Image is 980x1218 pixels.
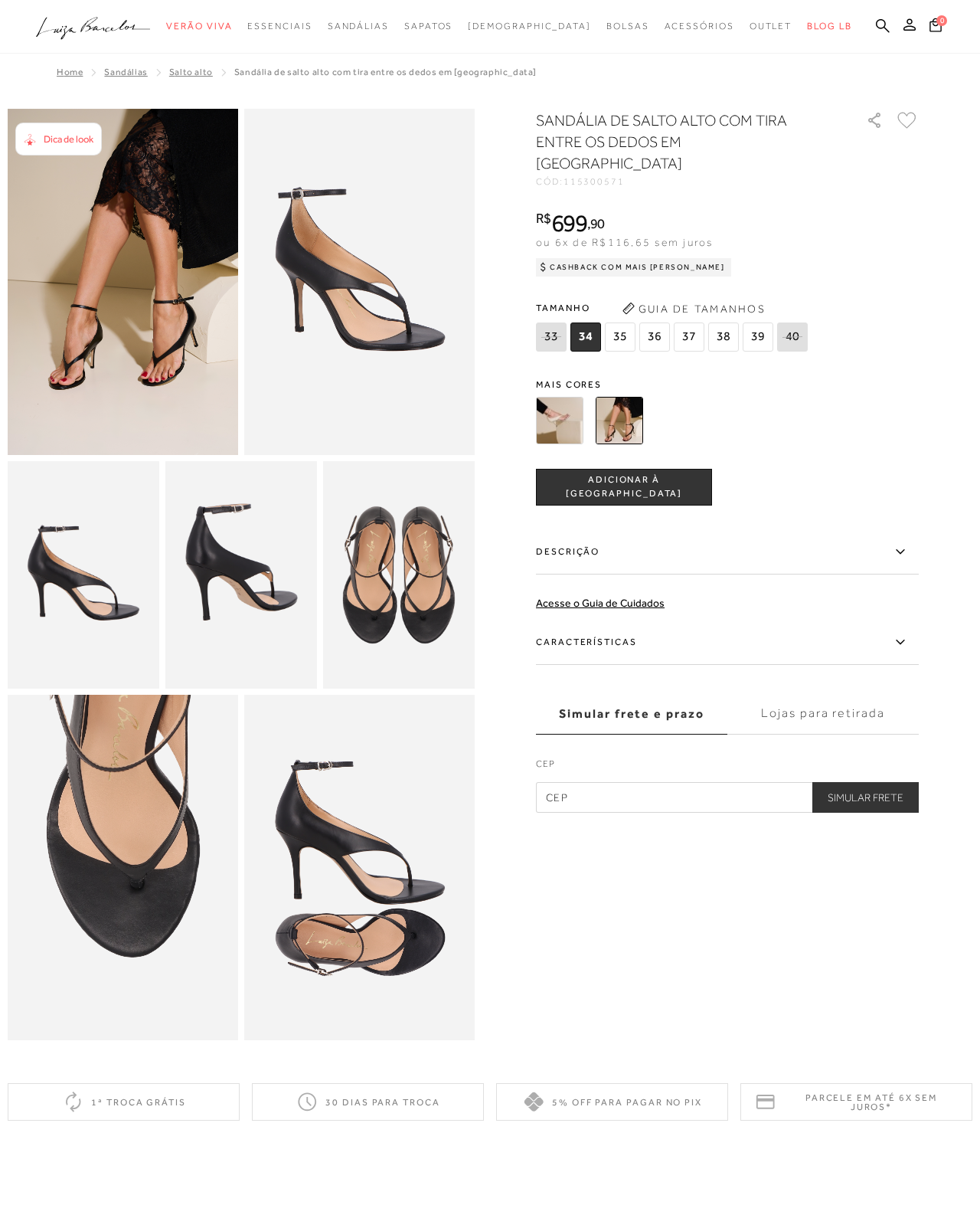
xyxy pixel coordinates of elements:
[740,1083,972,1121] div: Parcele em até 6x sem juros*
[536,782,919,813] input: CEP
[807,21,851,31] span: BLOG LB
[605,323,635,352] span: 35
[727,693,919,735] label: Lojas para retirada
[587,217,605,231] i: ,
[743,323,773,352] span: 39
[537,473,711,500] span: ADICIONAR À [GEOGRAPHIC_DATA]
[536,597,665,609] a: Acesse o Guia de Cuidados
[536,211,551,225] i: R$
[234,67,537,77] span: SANDÁLIA DE SALTO ALTO COM TIRA ENTRE OS DEDOS EM [GEOGRAPHIC_DATA]
[536,620,919,665] label: Características
[536,323,567,352] span: 33
[777,323,808,352] span: 40
[169,67,213,77] a: Salto Alto
[807,12,851,41] a: BLOG LB
[551,209,587,237] span: 699
[750,21,792,31] span: Outlet
[468,21,591,31] span: [DEMOGRAPHIC_DATA]
[536,110,823,174] h1: SANDÁLIA DE SALTO ALTO COM TIRA ENTRE OS DEDOS EM [GEOGRAPHIC_DATA]
[536,380,919,389] span: Mais cores
[536,236,713,248] span: ou 6x de R$116,65 sem juros
[606,21,649,31] span: Bolsas
[247,21,312,31] span: Essenciais
[468,12,591,41] a: noSubCategoriesText
[165,461,317,689] img: image
[57,67,83,77] a: Home
[536,530,919,575] label: Descrição
[328,21,389,31] span: Sandálias
[44,133,93,145] span: Dica de look
[404,21,452,31] span: Sapatos
[708,323,739,352] span: 38
[812,782,919,813] button: Simular Frete
[496,1083,728,1121] div: 5% off para pagar no PIX
[665,12,734,41] a: categoryNavScreenReaderText
[8,461,159,689] img: image
[665,21,734,31] span: Acessórios
[570,323,601,352] span: 34
[936,15,947,26] span: 0
[104,67,147,77] a: SANDÁLIAS
[606,12,649,41] a: categoryNavScreenReaderText
[536,258,731,277] div: Cashback com Mais [PERSON_NAME]
[252,1083,484,1121] div: 30 dias para troca
[750,12,792,41] a: categoryNavScreenReaderText
[596,397,643,444] img: SANDÁLIA DE SALTO ALTO COM TIRA ENTRE OS DEDOS EM COURO PRETO
[536,693,727,735] label: Simular frete e prazo
[244,109,475,455] img: image
[244,695,475,1041] img: image
[590,215,605,231] span: 90
[536,469,712,506] button: ADICIONAR À [GEOGRAPHIC_DATA]
[536,296,812,319] span: Tamanho
[8,695,238,1041] img: image
[166,21,232,31] span: Verão Viva
[166,12,232,41] a: categoryNavScreenReaderText
[925,17,946,38] button: 0
[639,323,670,352] span: 36
[674,323,704,352] span: 37
[536,757,919,778] label: CEP
[404,12,452,41] a: categoryNavScreenReaderText
[536,177,842,186] div: CÓD:
[328,12,389,41] a: categoryNavScreenReaderText
[536,397,583,444] img: SANDÁLIA DE SALTO ALTO COM TIRA ENTRE OS DEDOS EM COURO OFF WHITE
[247,12,312,41] a: categoryNavScreenReaderText
[8,109,238,455] img: image
[8,1083,240,1121] div: 1ª troca grátis
[563,176,625,187] span: 115300571
[617,296,770,321] button: Guia de Tamanhos
[323,461,475,689] img: image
